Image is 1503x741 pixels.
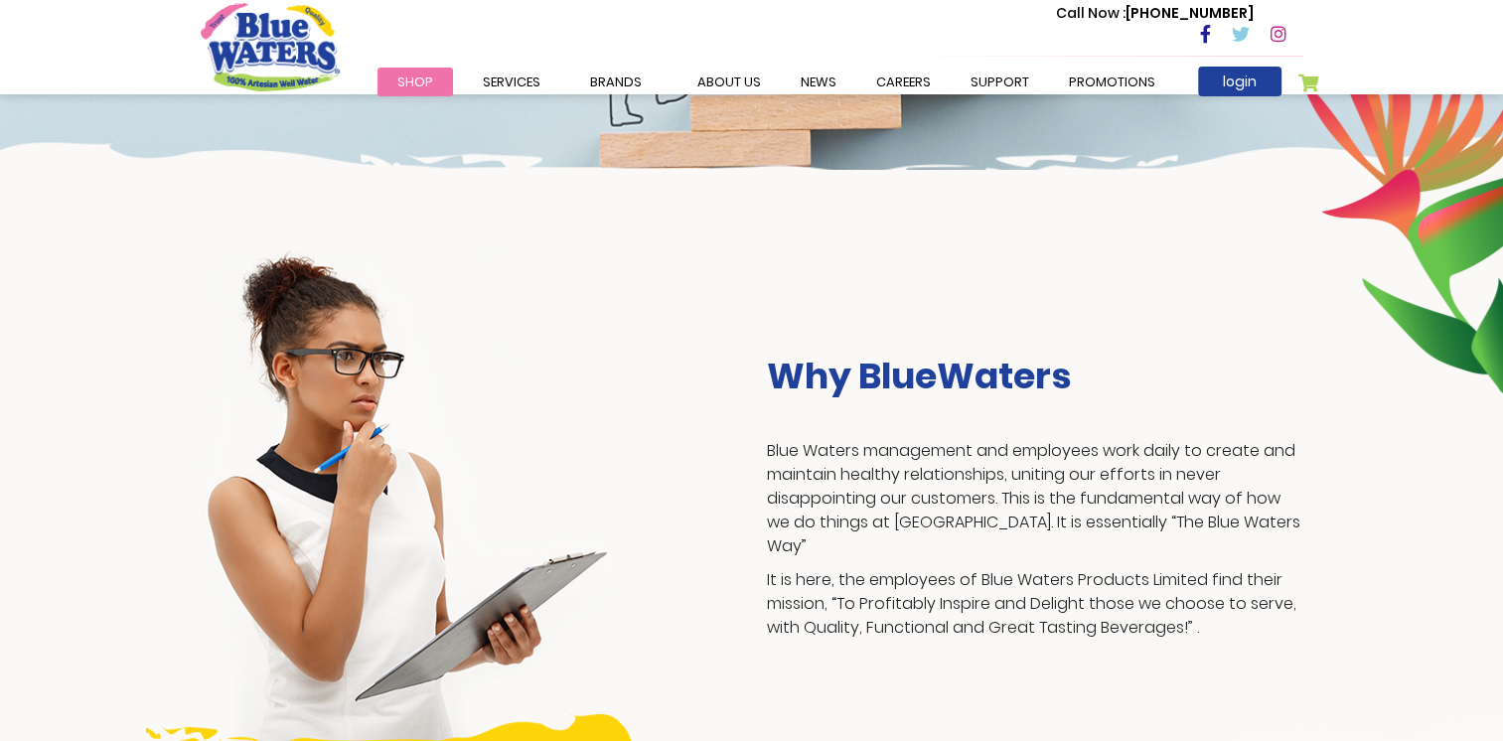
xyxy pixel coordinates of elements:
[951,68,1049,96] a: support
[201,3,340,90] a: store logo
[767,439,1303,558] p: Blue Waters management and employees work daily to create and maintain healthy relationships, uni...
[1056,3,1126,23] span: Call Now :
[483,73,540,91] span: Services
[856,68,951,96] a: careers
[1198,67,1281,96] a: login
[1056,3,1254,24] p: [PHONE_NUMBER]
[677,68,781,96] a: about us
[781,68,856,96] a: News
[1049,68,1175,96] a: Promotions
[590,73,642,91] span: Brands
[767,355,1303,397] h3: Why BlueWaters
[397,73,433,91] span: Shop
[767,568,1303,640] p: It is here, the employees of Blue Waters Products Limited find their mission, “To Profitably Insp...
[1299,34,1503,393] img: career-intro-leaves.png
